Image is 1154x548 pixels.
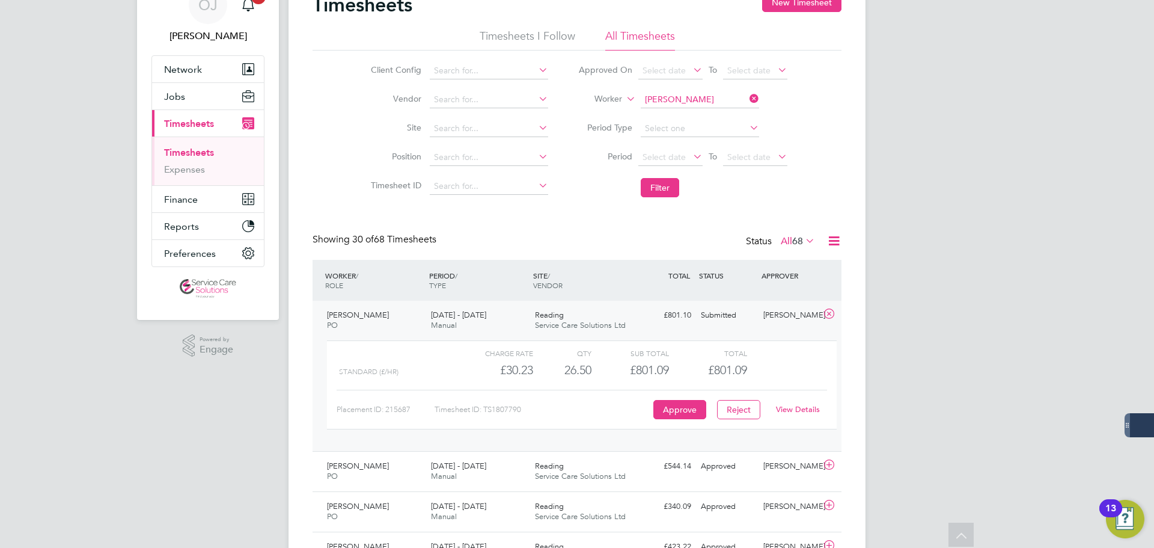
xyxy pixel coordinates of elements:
[430,149,548,166] input: Search for...
[578,151,632,162] label: Period
[578,122,632,133] label: Period Type
[705,62,721,78] span: To
[327,471,338,481] span: PO
[164,164,205,175] a: Expenses
[653,400,706,419] button: Approve
[633,497,696,517] div: £340.09
[426,265,530,296] div: PERIOD
[633,457,696,476] div: £544.14
[533,360,591,380] div: 26.50
[327,511,338,522] span: PO
[367,180,421,191] label: Timesheet ID
[1105,508,1116,524] div: 13
[152,137,264,185] div: Timesheets
[164,147,214,158] a: Timesheets
[696,457,759,476] div: Approved
[578,64,632,75] label: Approved On
[669,346,746,360] div: Total
[152,213,264,239] button: Reports
[548,271,550,280] span: /
[759,457,821,476] div: [PERSON_NAME]
[356,271,358,280] span: /
[535,501,564,511] span: Reading
[696,497,759,517] div: Approved
[429,280,446,290] span: TYPE
[352,233,374,245] span: 30 of
[164,221,199,232] span: Reports
[151,279,264,298] a: Go to home page
[430,91,548,108] input: Search for...
[151,29,264,43] span: Oliver Jefferson
[431,310,486,320] span: [DATE] - [DATE]
[430,178,548,195] input: Search for...
[781,235,815,247] label: All
[431,461,486,471] span: [DATE] - [DATE]
[327,310,389,320] span: [PERSON_NAME]
[533,346,591,360] div: QTY
[183,334,234,357] a: Powered byEngage
[456,346,533,360] div: Charge rate
[746,233,817,250] div: Status
[339,368,398,376] span: Standard (£/HR)
[705,149,721,164] span: To
[431,320,457,330] span: Manual
[776,404,820,414] a: View Details
[1106,500,1144,538] button: Open Resource Center, 13 new notifications
[431,471,457,481] span: Manual
[152,56,264,82] button: Network
[792,235,803,247] span: 68
[435,400,650,419] div: Timesheet ID: TS1807790
[668,271,690,280] span: TOTAL
[535,310,564,320] span: Reading
[367,122,421,133] label: Site
[535,471,626,481] span: Service Care Solutions Ltd
[152,186,264,212] button: Finance
[530,265,634,296] div: SITE
[352,233,436,245] span: 68 Timesheets
[164,118,214,129] span: Timesheets
[759,497,821,517] div: [PERSON_NAME]
[696,306,759,325] div: Submitted
[641,178,679,197] button: Filter
[533,280,563,290] span: VENDOR
[727,152,771,162] span: Select date
[535,320,626,330] span: Service Care Solutions Ltd
[643,152,686,162] span: Select date
[327,320,338,330] span: PO
[456,360,533,380] div: £30.23
[591,360,669,380] div: £801.09
[727,65,771,76] span: Select date
[430,120,548,137] input: Search for...
[164,194,198,205] span: Finance
[633,306,696,325] div: £801.10
[708,363,747,377] span: £801.09
[535,511,626,522] span: Service Care Solutions Ltd
[641,91,759,108] input: Search for...
[568,93,622,105] label: Worker
[322,265,426,296] div: WORKER
[337,400,435,419] div: Placement ID: 215687
[431,501,486,511] span: [DATE] - [DATE]
[641,120,759,137] input: Select one
[327,461,389,471] span: [PERSON_NAME]
[325,280,343,290] span: ROLE
[759,306,821,325] div: [PERSON_NAME]
[480,29,575,51] li: Timesheets I Follow
[313,233,439,246] div: Showing
[200,334,233,345] span: Powered by
[605,29,675,51] li: All Timesheets
[327,501,389,511] span: [PERSON_NAME]
[367,64,421,75] label: Client Config
[180,279,236,298] img: servicecare-logo-retina.png
[164,64,202,75] span: Network
[200,345,233,355] span: Engage
[367,93,421,104] label: Vendor
[643,65,686,76] span: Select date
[717,400,760,419] button: Reject
[591,346,669,360] div: Sub Total
[367,151,421,162] label: Position
[431,511,457,522] span: Manual
[759,265,821,286] div: APPROVER
[455,271,457,280] span: /
[535,461,564,471] span: Reading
